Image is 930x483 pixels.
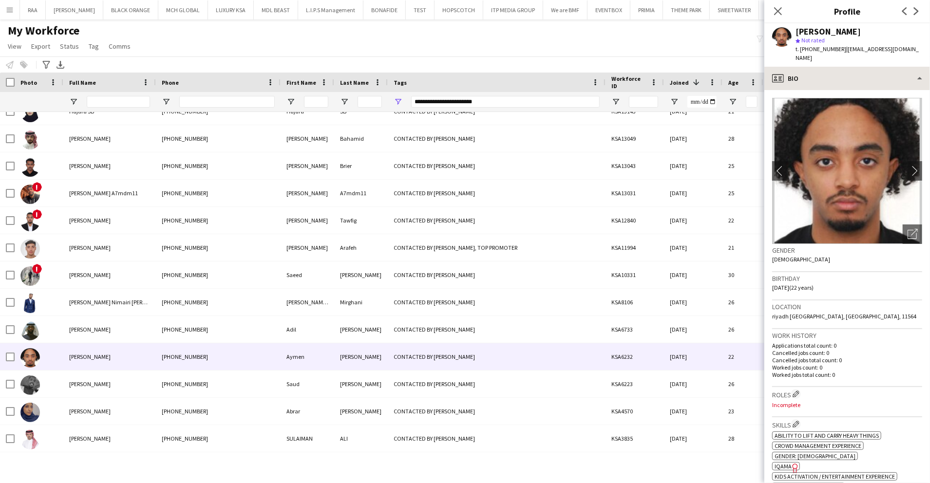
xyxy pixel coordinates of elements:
[286,79,316,86] span: First Name
[20,239,40,259] img: Abdelaziz Arafeh
[281,261,334,288] div: Saeed
[334,207,388,234] div: Tawfig
[334,234,388,261] div: Arafeh
[254,0,298,19] button: MDL BEAST
[69,380,111,388] span: [PERSON_NAME]
[334,371,388,397] div: [PERSON_NAME]
[388,125,606,152] div: CONTACTED BY [PERSON_NAME]
[722,398,763,425] div: 23
[69,79,96,86] span: Full Name
[663,0,710,19] button: THEME PARK
[664,289,722,316] div: [DATE]
[664,207,722,234] div: [DATE]
[20,403,40,422] img: Abrar Ahmed
[801,37,825,44] span: Not rated
[670,97,679,106] button: Open Filter Menu
[388,261,606,288] div: CONTACTED BY [PERSON_NAME]
[394,97,402,106] button: Open Filter Menu
[156,125,281,152] div: [PHONE_NUMBER]
[388,152,606,179] div: CONTACTED BY [PERSON_NAME]
[208,0,254,19] button: LUXURY KSA
[772,371,922,378] p: Worked jobs total count: 0
[606,452,664,479] div: KSA3457
[611,75,646,90] span: Workforce ID
[69,135,111,142] span: [PERSON_NAME]
[606,343,664,370] div: KSA6232
[20,103,40,122] img: Hajara SB
[664,452,722,479] div: [DATE]
[340,97,349,106] button: Open Filter Menu
[89,42,99,51] span: Tag
[606,261,664,288] div: KSA10331
[281,316,334,343] div: Adil
[69,244,111,251] span: [PERSON_NAME]
[69,298,173,306] span: [PERSON_NAME] Nimairi [PERSON_NAME]
[69,435,111,442] span: [PERSON_NAME]
[281,425,334,452] div: SULAIMAN
[728,79,739,86] span: Age
[746,96,758,108] input: Age Filter Input
[772,256,830,263] span: [DEMOGRAPHIC_DATA]
[722,343,763,370] div: 22
[60,42,79,51] span: Status
[334,452,388,479] div: Manzol
[69,162,111,169] span: [PERSON_NAME]
[20,348,40,368] img: Aymen Ahmed
[20,321,40,340] img: Adil Ismail
[20,430,40,449] img: SULAIMAN ALI
[334,261,388,288] div: [PERSON_NAME]
[606,398,664,425] div: KSA4570
[722,125,763,152] div: 28
[772,274,922,283] h3: Birthday
[334,152,388,179] div: Brier
[281,371,334,397] div: Saud
[388,316,606,343] div: CONTACTED BY [PERSON_NAME]
[588,0,630,19] button: EVENTBOX
[156,234,281,261] div: [PHONE_NUMBER]
[156,289,281,316] div: [PHONE_NUMBER]
[85,40,103,53] a: Tag
[281,289,334,316] div: [PERSON_NAME] Nimairi [PERSON_NAME]
[4,40,25,53] a: View
[772,313,916,320] span: riyadh [GEOGRAPHIC_DATA], [GEOGRAPHIC_DATA], 11564
[775,432,879,439] span: Ability to lift and carry heavy things
[298,0,363,19] button: L.I.P.S Management
[606,371,664,397] div: KSA6223
[156,371,281,397] div: [PHONE_NUMBER]
[281,398,334,425] div: Abrar
[772,331,922,340] h3: Work history
[606,289,664,316] div: KSA8106
[664,343,722,370] div: [DATE]
[103,0,158,19] button: BLACK ORANGE
[281,180,334,206] div: [PERSON_NAME]
[304,96,328,108] input: First Name Filter Input
[722,180,763,206] div: 25
[664,425,722,452] div: [DATE]
[40,59,52,71] app-action-btn: Advanced filters
[388,452,606,479] div: CONTACTED BY [PERSON_NAME]
[162,97,171,106] button: Open Filter Menu
[772,401,922,409] p: Incomplete
[763,425,812,452] div: 4.0
[722,452,763,479] div: 31
[286,97,295,106] button: Open Filter Menu
[606,425,664,452] div: KSA3835
[69,408,111,415] span: [PERSON_NAME]
[772,389,922,399] h3: Roles
[394,79,407,86] span: Tags
[664,261,722,288] div: [DATE]
[358,96,382,108] input: Last Name Filter Input
[796,45,919,61] span: | [EMAIL_ADDRESS][DOMAIN_NAME]
[483,0,543,19] button: ITP MEDIA GROUP
[775,463,792,470] span: IQAMA
[56,40,83,53] a: Status
[31,42,50,51] span: Export
[158,0,208,19] button: MCH GLOBAL
[775,442,861,449] span: Crowd management experience
[20,185,40,204] img: Ahmed A7mdm11
[340,79,369,86] span: Last Name
[69,217,111,224] span: [PERSON_NAME]
[20,266,40,286] img: Saeed Ahmed
[728,97,737,106] button: Open Filter Menu
[687,96,717,108] input: Joined Filter Input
